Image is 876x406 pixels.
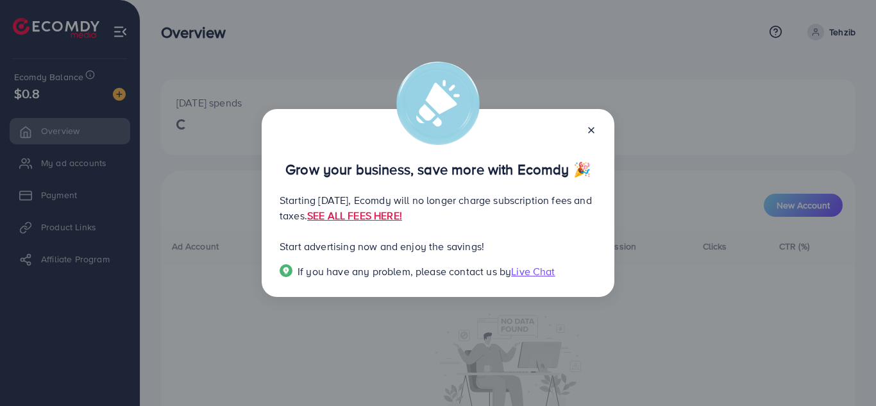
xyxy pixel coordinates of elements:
img: Popup guide [280,264,292,277]
img: alert [396,62,480,145]
p: Starting [DATE], Ecomdy will no longer charge subscription fees and taxes. [280,192,596,223]
span: Live Chat [511,264,555,278]
a: SEE ALL FEES HERE! [307,208,402,223]
p: Start advertising now and enjoy the savings! [280,239,596,254]
span: If you have any problem, please contact us by [298,264,511,278]
p: Grow your business, save more with Ecomdy 🎉 [280,162,596,177]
